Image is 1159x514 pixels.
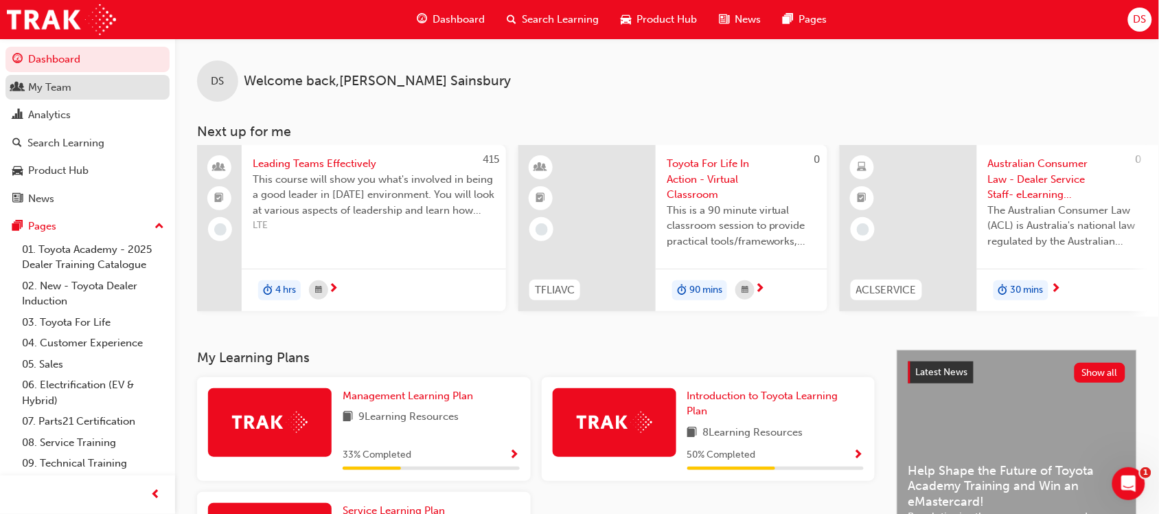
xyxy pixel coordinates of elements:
a: News [5,186,170,212]
div: Product Hub [28,163,89,179]
img: Trak [232,412,308,433]
span: calendar-icon [742,282,748,299]
span: learningRecordVerb_NONE-icon [536,223,548,236]
button: DashboardMy TeamAnalyticsSearch LearningProduct HubNews [5,44,170,214]
span: learningRecordVerb_NONE-icon [857,223,869,236]
span: 90 mins [689,282,722,298]
a: 07. Parts21 Certification [16,411,170,432]
a: 06. Electrification (EV & Hybrid) [16,375,170,411]
a: 415Leading Teams EffectivelyThis course will show you what's involved in being a good leader in [... [197,145,506,311]
a: Search Learning [5,131,170,156]
a: Latest NewsShow all [908,361,1125,383]
span: 30 mins [1011,282,1044,298]
span: News [735,12,761,27]
span: This course will show you what's involved in being a good leader in [DATE] environment. You will ... [253,172,495,219]
img: Trak [7,4,116,35]
button: Pages [5,214,170,239]
span: 0 [1136,153,1142,166]
a: 01. Toyota Academy - 2025 Dealer Training Catalogue [16,239,170,276]
span: The Australian Consumer Law (ACL) is Australia's national law regulated by the Australian Competi... [988,203,1138,249]
span: learningResourceType_ELEARNING-icon [858,159,867,177]
span: Toyota For Life In Action - Virtual Classroom [667,156,816,203]
span: LTE [253,218,495,234]
div: Pages [28,219,56,234]
a: search-iconSearch Learning [496,5,610,34]
div: Analytics [28,107,71,123]
button: DS [1128,8,1152,32]
span: ACLSERVICE [856,282,917,298]
h3: Next up for me [175,124,1159,139]
span: 4 hrs [275,282,296,298]
a: news-iconNews [709,5,772,34]
button: Show all [1075,363,1126,383]
h3: My Learning Plans [197,350,875,366]
div: My Team [28,80,71,96]
span: learningResourceType_INSTRUCTOR_LED-icon [536,159,546,177]
span: up-icon [154,218,164,236]
span: 33 % Completed [343,447,411,463]
span: search-icon [507,11,517,28]
span: Product Hub [637,12,698,27]
span: Search Learning [523,12,599,27]
a: My Team [5,75,170,100]
a: 05. Sales [16,354,170,375]
span: next-icon [328,283,338,295]
span: duration-icon [998,282,1008,300]
button: Show Progress [853,447,864,464]
a: Introduction to Toyota Learning Plan [687,388,864,419]
span: search-icon [12,137,22,150]
span: DS [1134,12,1147,27]
span: Management Learning Plan [343,390,473,402]
span: 9 Learning Resources [358,409,459,426]
span: people-icon [12,82,23,94]
span: booktick-icon [536,190,546,208]
span: This is a 90 minute virtual classroom session to provide practical tools/frameworks, behaviours a... [667,203,816,249]
span: book-icon [343,409,353,426]
span: Welcome back , [PERSON_NAME] Sainsbury [244,74,511,89]
img: Trak [577,412,652,433]
span: booktick-icon [858,190,867,208]
span: calendar-icon [315,282,322,299]
span: chart-icon [12,109,23,122]
span: Dashboard [433,12,485,27]
div: Search Learning [27,135,104,151]
span: TFLIAVC [535,282,575,298]
span: duration-icon [677,282,687,300]
div: News [28,191,54,207]
a: pages-iconPages [772,5,838,34]
span: Pages [799,12,827,27]
a: Dashboard [5,47,170,72]
a: car-iconProduct Hub [610,5,709,34]
a: 04. Customer Experience [16,333,170,354]
a: guage-iconDashboard [406,5,496,34]
span: 8 Learning Resources [703,425,803,442]
span: learningRecordVerb_NONE-icon [214,223,227,236]
span: Introduction to Toyota Learning Plan [687,390,838,418]
span: 415 [483,153,499,166]
a: Analytics [5,102,170,128]
a: 0TFLIAVCToyota For Life In Action - Virtual ClassroomThis is a 90 minute virtual classroom sessio... [518,145,827,311]
a: 02. New - Toyota Dealer Induction [16,276,170,312]
span: book-icon [687,425,698,442]
span: booktick-icon [215,190,225,208]
span: next-icon [1051,283,1062,295]
span: Help Shape the Future of Toyota Academy Training and Win an eMastercard! [908,463,1125,510]
span: pages-icon [783,11,794,28]
span: duration-icon [263,282,273,300]
span: car-icon [12,165,23,177]
span: prev-icon [151,487,161,504]
iframe: Intercom live chat [1112,467,1145,500]
span: Show Progress [509,449,520,462]
span: 50 % Completed [687,447,756,463]
a: 0ACLSERVICEAustralian Consumer Law - Dealer Service Staff- eLearning ModuleThe Australian Consume... [840,145,1149,311]
span: guage-icon [12,54,23,66]
a: 08. Service Training [16,432,170,454]
a: 09. Technical Training [16,453,170,474]
span: 0 [814,153,821,166]
span: Leading Teams Effectively [253,156,495,172]
span: news-icon [720,11,730,28]
a: 10. TUNE Rev-Up Training [16,474,170,495]
span: guage-icon [417,11,428,28]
